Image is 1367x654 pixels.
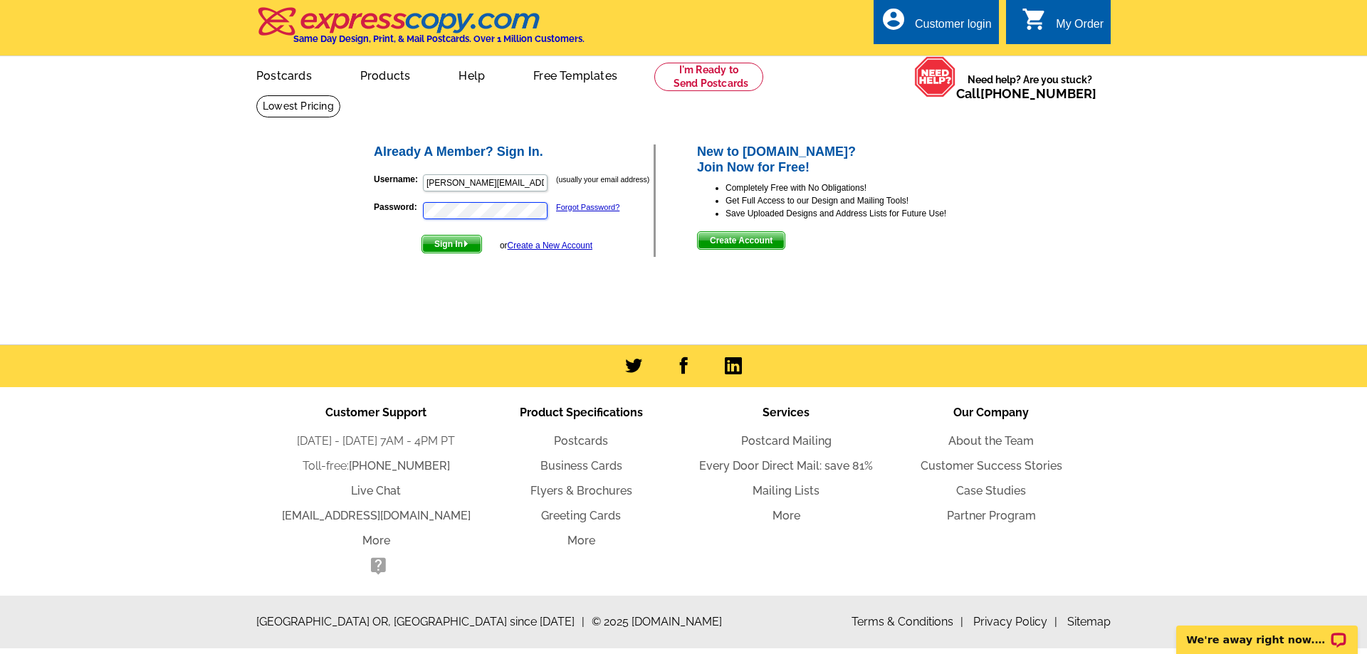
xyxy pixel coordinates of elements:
[953,406,1029,419] span: Our Company
[956,73,1104,101] span: Need help? Are you stuck?
[726,194,995,207] li: Get Full Access to our Design and Mailing Tools!
[520,406,643,419] span: Product Specifications
[530,484,632,497] a: Flyers & Brochures
[947,509,1036,522] a: Partner Program
[463,241,469,247] img: button-next-arrow-white.png
[772,509,800,522] a: More
[256,17,585,44] a: Same Day Design, Print, & Mail Postcards. Over 1 Million Customers.
[753,484,819,497] a: Mailing Lists
[374,201,421,213] label: Password:
[726,181,995,194] li: Completely Free with No Obligations!
[852,615,963,628] a: Terms & Conditions
[1022,16,1104,33] a: shopping_cart My Order
[362,534,390,547] a: More
[914,56,956,97] img: help
[234,58,335,91] a: Postcards
[436,58,508,91] a: Help
[881,16,992,33] a: account_circle Customer login
[556,175,649,184] small: (usually your email address)
[325,406,426,419] span: Customer Support
[554,434,608,448] a: Postcards
[697,231,785,250] button: Create Account
[1067,615,1111,628] a: Sitemap
[510,58,640,91] a: Free Templates
[422,236,481,253] span: Sign In
[282,509,471,522] a: [EMAIL_ADDRESS][DOMAIN_NAME]
[921,459,1062,473] a: Customer Success Stories
[349,459,450,473] a: [PHONE_NUMBER]
[1167,609,1367,654] iframe: LiveChat chat widget
[980,86,1096,101] a: [PHONE_NUMBER]
[374,144,654,160] h2: Already A Member? Sign In.
[592,613,722,631] span: © 2025 [DOMAIN_NAME]
[541,509,621,522] a: Greeting Cards
[763,406,810,419] span: Services
[699,459,873,473] a: Every Door Direct Mail: save 81%
[915,18,992,38] div: Customer login
[881,6,906,32] i: account_circle
[256,613,585,631] span: [GEOGRAPHIC_DATA] OR, [GEOGRAPHIC_DATA] since [DATE]
[956,86,1096,101] span: Call
[351,484,401,497] a: Live Chat
[273,458,478,475] li: Toll-free:
[500,239,592,252] div: or
[374,173,421,186] label: Username:
[293,33,585,44] h4: Same Day Design, Print, & Mail Postcards. Over 1 Million Customers.
[741,434,832,448] a: Postcard Mailing
[1022,6,1047,32] i: shopping_cart
[540,459,622,473] a: Business Cards
[337,58,434,91] a: Products
[1056,18,1104,38] div: My Order
[698,232,785,249] span: Create Account
[508,241,592,250] a: Create a New Account
[726,207,995,220] li: Save Uploaded Designs and Address Lists for Future Use!
[567,534,595,547] a: More
[556,203,619,211] a: Forgot Password?
[273,433,478,450] li: [DATE] - [DATE] 7AM - 4PM PT
[948,434,1034,448] a: About the Team
[973,615,1057,628] a: Privacy Policy
[697,144,995,175] h2: New to [DOMAIN_NAME]? Join Now for Free!
[956,484,1026,497] a: Case Studies
[421,235,482,253] button: Sign In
